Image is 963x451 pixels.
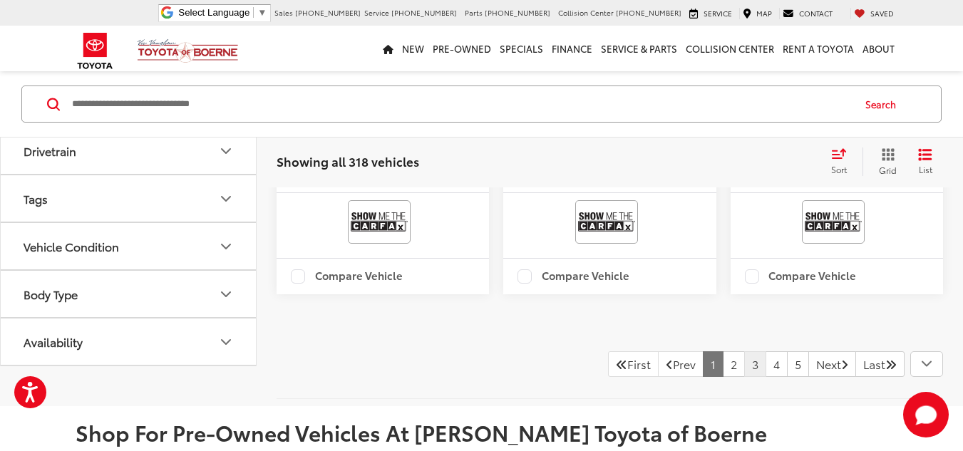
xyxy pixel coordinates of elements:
span: [PHONE_NUMBER] [391,7,457,18]
div: Tags [217,190,235,207]
a: My Saved Vehicles [850,8,897,19]
span: Contact [799,8,833,19]
label: Compare Vehicle [745,269,857,284]
a: Service [686,8,736,19]
a: Collision Center [681,26,778,71]
a: First PageFirst [608,351,659,377]
a: Finance [547,26,597,71]
button: Grid View [862,147,907,176]
button: Search [852,86,917,122]
div: Vehicle Condition [24,239,119,253]
i: First Page [616,358,627,370]
span: Service [704,8,732,19]
div: Body Type [217,285,235,302]
div: Body Type [24,287,78,301]
a: 5 [787,351,809,377]
span: ▼ [257,7,267,18]
img: Vic Vaughan Toyota of Boerne [137,38,239,63]
div: Availability [24,335,83,348]
a: 2 [723,351,745,377]
a: New [398,26,428,71]
img: View CARFAX report [351,203,408,241]
i: Last Page [885,358,897,370]
a: Service & Parts: Opens in a new tab [597,26,681,71]
span: Service [364,7,389,18]
button: TagsTags [1,175,257,222]
a: LastLast Page [855,351,905,377]
a: Pre-Owned [428,26,495,71]
span: Grid [879,164,897,176]
span: Collision Center [558,7,614,18]
span: Sales [274,7,293,18]
a: NextNext Page [808,351,856,377]
a: 4 [766,351,788,377]
svg: Start Chat [903,392,949,437]
button: Body TypeBody Type [1,271,257,317]
a: Home [378,26,398,71]
button: AvailabilityAvailability [1,318,257,365]
img: View CARFAX report [578,203,635,241]
a: Select Language​ [178,7,267,18]
span: ​ [253,7,254,18]
div: Drivetrain [217,142,235,159]
a: Map [739,8,776,19]
span: List [918,163,932,175]
a: About [858,26,899,71]
span: [PHONE_NUMBER] [295,7,361,18]
a: 3 [744,351,766,377]
i: Next Page [841,358,848,370]
span: Map [756,8,772,19]
span: Sort [831,163,847,175]
h2: Shop For Pre-Owned Vehicles At [PERSON_NAME] Toyota of Boerne [76,420,888,444]
span: Showing all 318 vehicles [277,152,419,170]
div: Tags [24,192,48,205]
img: View CARFAX report [805,203,862,241]
span: Select Language [178,7,249,18]
button: Vehicle ConditionVehicle Condition [1,223,257,269]
img: Toyota [68,28,122,74]
button: DrivetrainDrivetrain [1,128,257,174]
a: Contact [779,8,836,19]
div: Availability [217,333,235,350]
span: [PHONE_NUMBER] [616,7,681,18]
a: Previous PagePrev [658,351,704,377]
span: Saved [870,8,894,19]
span: Parts [465,7,483,18]
button: Select sort value [824,147,862,176]
a: 1 [703,351,723,377]
span: [PHONE_NUMBER] [485,7,550,18]
input: Search by Make, Model, or Keyword [71,87,852,121]
button: List View [907,147,943,176]
label: Compare Vehicle [291,269,403,284]
a: Rent a Toyota [778,26,858,71]
label: Compare Vehicle [517,269,629,284]
a: Specials [495,26,547,71]
button: Toggle Chat Window [903,392,949,437]
div: Vehicle Condition [217,237,235,254]
i: Previous Page [666,358,673,370]
div: Drivetrain [24,144,76,157]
